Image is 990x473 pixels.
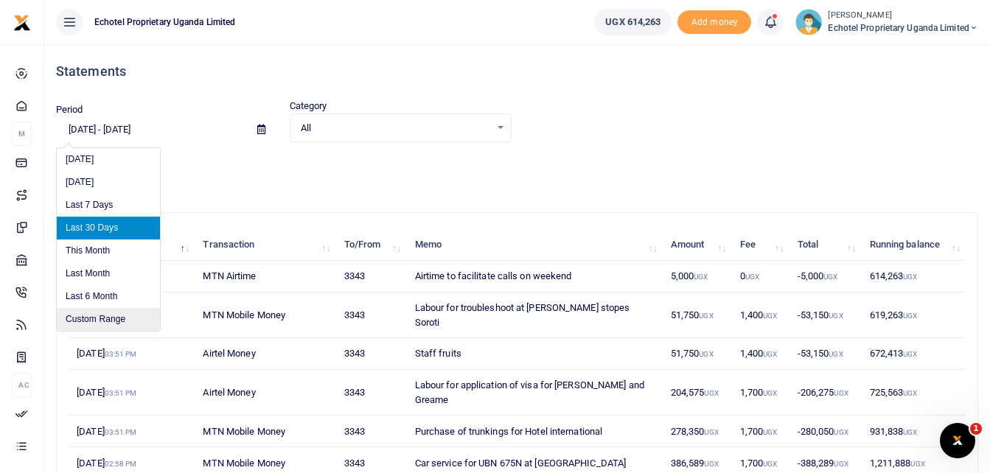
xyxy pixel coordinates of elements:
[13,14,31,32] img: logo-small
[823,273,837,281] small: UGX
[861,370,966,416] td: 725,563
[406,261,662,292] td: Airtime to facilitate calls on weekend
[699,350,713,358] small: UGX
[789,416,861,447] td: -280,050
[335,229,406,261] th: To/From: activate to sort column ascending
[663,338,732,370] td: 51,750
[195,292,335,338] td: MTN Mobile Money
[789,292,861,338] td: -53,150
[763,350,777,358] small: UGX
[56,102,83,117] label: Period
[588,9,677,35] li: Wallet ballance
[56,63,978,80] h4: Statements
[704,428,718,436] small: UGX
[57,217,160,239] li: Last 30 Days
[829,312,843,320] small: UGX
[677,10,751,35] span: Add money
[829,350,843,358] small: UGX
[335,338,406,370] td: 3343
[69,416,195,447] td: [DATE]
[105,350,137,358] small: 03:51 PM
[57,148,160,171] li: [DATE]
[594,9,672,35] a: UGX 614,263
[903,389,917,397] small: UGX
[12,373,32,397] li: Ac
[732,261,789,292] td: 0
[828,21,978,35] span: Echotel Proprietary Uganda Limited
[663,229,732,261] th: Amount: activate to sort column ascending
[834,460,848,468] small: UGX
[903,350,917,358] small: UGX
[763,428,777,436] small: UGX
[763,389,777,397] small: UGX
[335,261,406,292] td: 3343
[195,229,335,261] th: Transaction: activate to sort column ascending
[861,338,966,370] td: 672,413
[699,312,713,320] small: UGX
[605,15,660,29] span: UGX 614,263
[406,292,662,338] td: Labour for troubleshoot at [PERSON_NAME] stopes Soroti
[57,262,160,285] li: Last Month
[763,312,777,320] small: UGX
[13,16,31,27] a: logo-small logo-large logo-large
[105,428,137,436] small: 03:51 PM
[88,15,241,29] span: Echotel Proprietary Uganda Limited
[732,229,789,261] th: Fee: activate to sort column ascending
[663,370,732,416] td: 204,575
[663,261,732,292] td: 5,000
[834,389,848,397] small: UGX
[910,460,924,468] small: UGX
[970,423,982,435] span: 1
[789,261,861,292] td: -5,000
[406,338,662,370] td: Staff fruits
[861,416,966,447] td: 931,838
[56,160,978,175] p: Download
[105,460,137,468] small: 02:58 PM
[69,370,195,416] td: [DATE]
[789,229,861,261] th: Total: activate to sort column ascending
[745,273,759,281] small: UGX
[704,389,718,397] small: UGX
[57,239,160,262] li: This Month
[290,99,327,113] label: Category
[335,370,406,416] td: 3343
[795,9,978,35] a: profile-user [PERSON_NAME] Echotel Proprietary Uganda Limited
[763,460,777,468] small: UGX
[789,338,861,370] td: -53,150
[12,122,32,146] li: M
[301,121,490,136] span: All
[195,338,335,370] td: Airtel Money
[903,312,917,320] small: UGX
[406,229,662,261] th: Memo: activate to sort column ascending
[694,273,708,281] small: UGX
[406,416,662,447] td: Purchase of trunkings for Hotel international
[861,261,966,292] td: 614,263
[861,229,966,261] th: Running balance: activate to sort column ascending
[789,370,861,416] td: -206,275
[828,10,978,22] small: [PERSON_NAME]
[69,338,195,370] td: [DATE]
[57,194,160,217] li: Last 7 Days
[677,10,751,35] li: Toup your wallet
[903,273,917,281] small: UGX
[57,308,160,331] li: Custom Range
[195,261,335,292] td: MTN Airtime
[940,423,975,458] iframe: Intercom live chat
[663,292,732,338] td: 51,750
[57,285,160,308] li: Last 6 Month
[834,428,848,436] small: UGX
[732,416,789,447] td: 1,700
[732,370,789,416] td: 1,700
[335,416,406,447] td: 3343
[105,389,137,397] small: 03:51 PM
[795,9,822,35] img: profile-user
[663,416,732,447] td: 278,350
[861,292,966,338] td: 619,263
[732,292,789,338] td: 1,400
[903,428,917,436] small: UGX
[335,292,406,338] td: 3343
[406,370,662,416] td: Labour for application of visa for [PERSON_NAME] and Greame
[56,117,245,142] input: select period
[57,171,160,194] li: [DATE]
[195,370,335,416] td: Airtel Money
